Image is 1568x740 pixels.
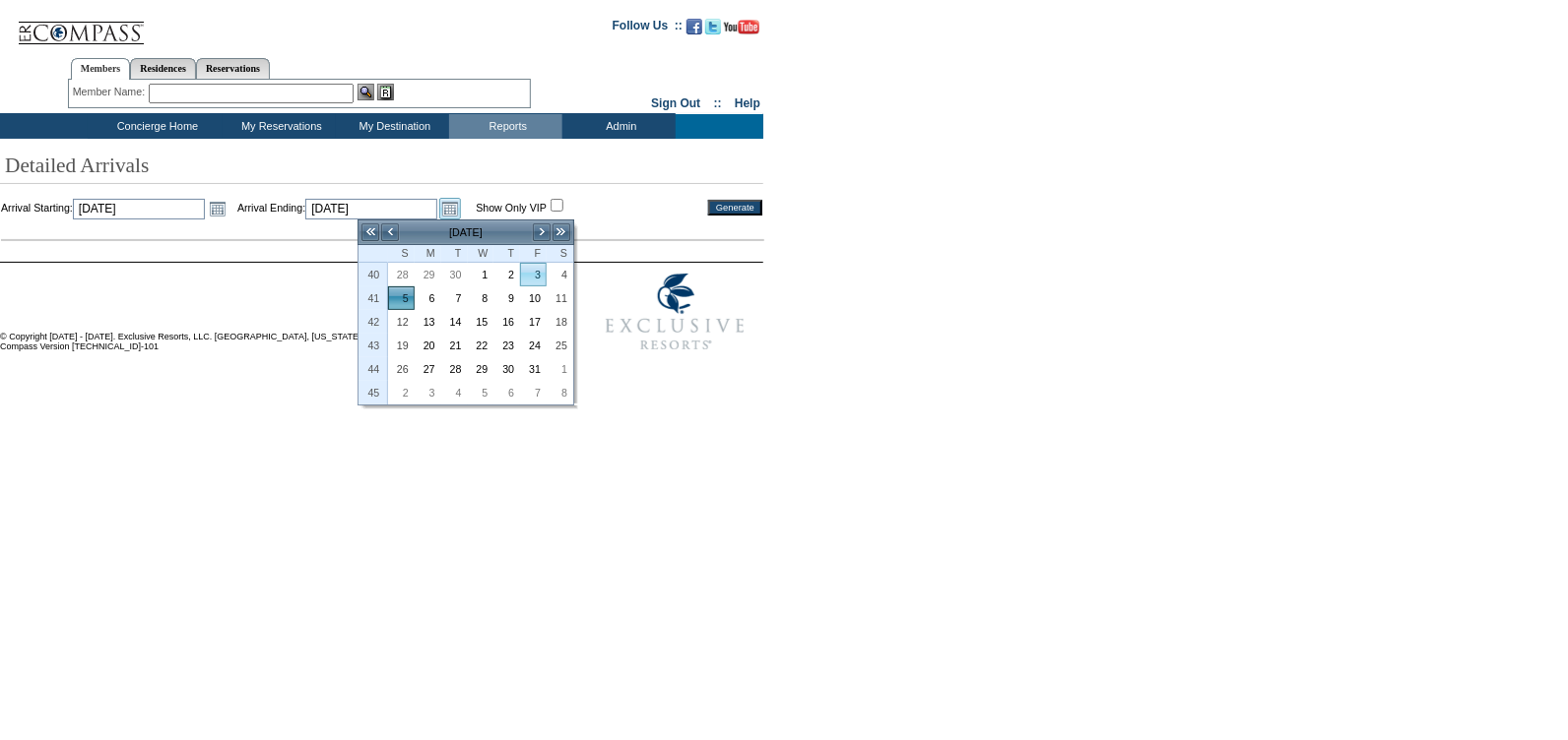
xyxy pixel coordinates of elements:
td: Wednesday, November 05, 2025 [468,381,494,404]
a: 1 [548,358,572,380]
a: 7 [521,382,546,403]
td: Saturday, November 08, 2025 [547,381,573,404]
td: Arrival Starting: Arrival Ending: [1,196,695,219]
th: 43 [359,334,388,357]
td: Concierge Home [88,114,223,139]
td: Sunday, October 12, 2025 [388,310,415,334]
td: Friday, October 24, 2025 [520,334,547,357]
a: 28 [389,264,414,285]
a: 24 [521,335,546,356]
img: Exclusive Resorts [587,263,763,361]
td: [DATE] [400,221,532,243]
th: 40 [359,263,388,286]
a: Become our fan on Facebook [686,25,702,36]
a: Follow us on Twitter [705,25,721,36]
a: Residences [130,58,196,79]
td: Monday, October 27, 2025 [415,357,441,381]
td: Saturday, October 25, 2025 [547,334,573,357]
a: 19 [389,335,414,356]
label: Show Only VIP [476,202,547,214]
th: Sunday [388,245,415,263]
img: View [358,84,374,100]
td: Monday, September 29, 2025 [415,263,441,286]
td: Wednesday, October 29, 2025 [468,357,494,381]
td: Friday, October 03, 2025 [520,263,547,286]
td: Admin [562,114,676,139]
td: My Reservations [223,114,336,139]
a: 28 [442,358,467,380]
td: Sunday, September 28, 2025 [388,263,415,286]
a: 31 [521,358,546,380]
th: Wednesday [468,245,494,263]
td: Monday, October 13, 2025 [415,310,441,334]
a: 30 [494,358,519,380]
a: 29 [469,358,493,380]
td: Reports [449,114,562,139]
a: 18 [548,311,572,333]
input: Generate [708,200,762,216]
td: Tuesday, November 04, 2025 [441,381,468,404]
td: Friday, October 17, 2025 [520,310,547,334]
td: Monday, November 03, 2025 [415,381,441,404]
a: 3 [521,264,546,285]
th: Tuesday [441,245,468,263]
td: Thursday, October 02, 2025 [493,263,520,286]
a: 26 [389,358,414,380]
div: Member Name: [73,84,149,100]
a: Sign Out [651,96,700,110]
td: Saturday, October 11, 2025 [547,286,573,310]
a: Members [71,58,131,80]
a: 4 [548,264,572,285]
a: 15 [469,311,493,333]
td: Tuesday, October 14, 2025 [441,310,468,334]
td: Saturday, November 01, 2025 [547,357,573,381]
img: Follow us on Twitter [705,19,721,34]
a: 5 [389,287,414,309]
a: 1 [469,264,493,285]
a: 25 [548,335,572,356]
td: Follow Us :: [613,17,683,40]
a: 27 [416,358,440,380]
a: 23 [494,335,519,356]
td: Wednesday, October 08, 2025 [468,286,494,310]
td: Friday, October 10, 2025 [520,286,547,310]
a: 12 [389,311,414,333]
a: Help [735,96,760,110]
th: 45 [359,381,388,404]
a: 22 [469,335,493,356]
a: Open the calendar popup. [207,198,229,219]
a: 4 [442,382,467,403]
th: Thursday [493,245,520,263]
a: << [360,222,380,242]
th: 41 [359,286,388,310]
a: 11 [548,287,572,309]
td: Sunday, November 02, 2025 [388,381,415,404]
img: Reservations [377,84,394,100]
a: Subscribe to our YouTube Channel [724,25,759,36]
td: Tuesday, October 21, 2025 [441,334,468,357]
td: Friday, November 07, 2025 [520,381,547,404]
a: 30 [442,264,467,285]
a: Open the calendar popup. [439,198,461,219]
a: 16 [494,311,519,333]
a: > [532,222,552,242]
td: Thursday, October 30, 2025 [493,357,520,381]
a: 5 [469,382,493,403]
a: 13 [416,311,440,333]
a: 2 [389,382,414,403]
a: 7 [442,287,467,309]
a: 29 [416,264,440,285]
th: Saturday [547,245,573,263]
td: Thursday, October 23, 2025 [493,334,520,357]
th: 42 [359,310,388,334]
a: 10 [521,287,546,309]
td: Sunday, October 26, 2025 [388,357,415,381]
a: 8 [469,287,493,309]
td: Friday, October 31, 2025 [520,357,547,381]
td: Tuesday, October 07, 2025 [441,286,468,310]
a: Reservations [196,58,270,79]
a: 9 [494,287,519,309]
a: 21 [442,335,467,356]
td: Sunday, October 19, 2025 [388,334,415,357]
td: Wednesday, October 15, 2025 [468,310,494,334]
